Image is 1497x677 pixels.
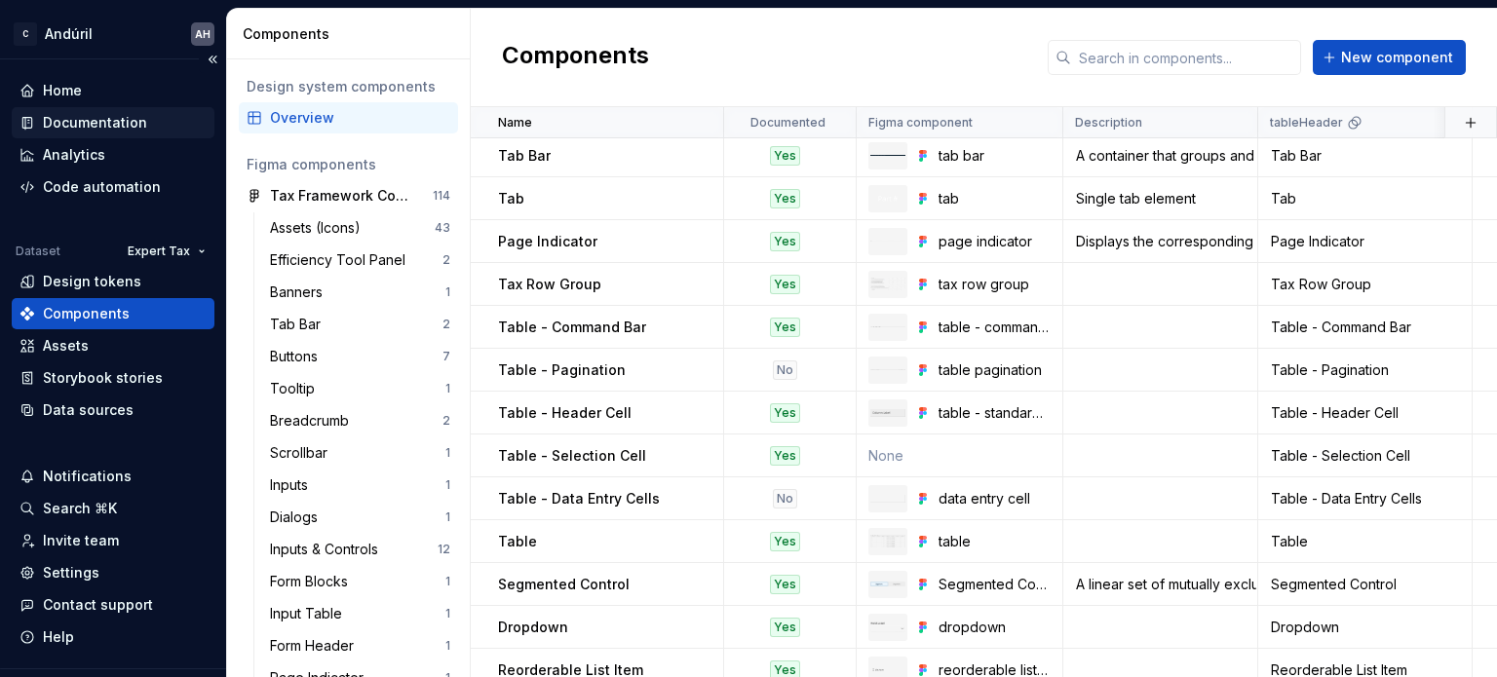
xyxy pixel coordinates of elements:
div: Table - Pagination [1259,360,1471,380]
div: Single tab element [1064,189,1256,208]
div: page indicator [939,232,1051,251]
button: Search ⌘K [12,493,214,524]
p: Name [498,115,532,131]
a: Settings [12,557,214,588]
img: table pagination [870,369,905,370]
div: Table - Data Entry Cells [1259,489,1471,508]
div: Design system components [247,77,450,96]
span: New component [1341,48,1453,67]
img: data entry cell [870,495,905,503]
button: Contact support [12,589,214,621]
div: Breadcrumb [270,411,357,431]
img: dropdown [870,621,905,632]
div: Home [43,81,82,100]
img: Segmented Control [870,582,905,586]
div: table pagination [939,360,1051,380]
a: Input Table1 [262,598,458,629]
img: tab [870,188,905,209]
div: Segmented Control [1259,575,1471,594]
a: Tab Bar2 [262,309,458,340]
a: Home [12,75,214,106]
p: Dropdown [498,618,568,637]
div: Yes [770,318,800,337]
td: None [857,434,1063,477]
input: Search in components... [1071,40,1301,75]
div: Contact support [43,595,153,615]
img: tab bar [870,155,905,156]
p: Tab Bar [498,146,551,166]
div: tab bar [939,146,1051,166]
div: Dataset [16,244,60,259]
p: Figma component [868,115,973,131]
div: 1 [445,509,450,525]
div: Yes [770,146,800,166]
a: Assets (Icons)43 [262,212,458,244]
div: AH [195,26,211,42]
div: Tab [1259,189,1471,208]
p: Table - Header Cell [498,403,632,423]
div: Yes [770,189,800,208]
a: Banners1 [262,277,458,308]
a: Scrollbar1 [262,437,458,469]
div: 12 [438,542,450,557]
div: Overview [270,108,450,128]
div: Assets [43,336,89,356]
div: Banners [270,282,330,302]
a: Analytics [12,139,214,170]
div: Yes [770,618,800,637]
div: Data sources [43,400,134,420]
a: Overview [239,102,458,133]
div: Table [1259,532,1471,551]
div: Andúril [45,24,93,44]
div: dropdown [939,618,1051,637]
div: Table - Command Bar [1259,318,1471,337]
div: 114 [433,188,450,204]
a: Documentation [12,107,214,138]
div: Assets (Icons) [270,218,368,238]
div: 1 [445,638,450,654]
div: Tax Row Group [1259,275,1471,294]
div: Page Indicator [1259,232,1471,251]
div: Notifications [43,467,132,486]
div: Storybook stories [43,368,163,388]
div: Tax Framework Components [270,186,415,206]
div: Yes [770,275,800,294]
div: Invite team [43,531,119,550]
p: Table [498,532,537,551]
button: Expert Tax [119,238,214,265]
div: Input Table [270,604,350,623]
p: Table - Data Entry Cells [498,489,660,508]
div: Dropdown [1259,618,1471,637]
div: Design tokens [43,272,141,291]
div: table [939,532,1051,551]
div: 43 [435,220,450,236]
div: Efficiency Tool Panel [270,250,413,270]
p: tableHeader [1270,115,1343,131]
a: Form Blocks1 [262,566,458,597]
div: C [14,22,37,46]
div: Yes [770,575,800,594]
img: table - standard header [870,409,905,417]
a: Components [12,298,214,329]
a: Design tokens [12,266,214,297]
div: A linear set of mutually exclusive options. [1064,575,1256,594]
p: Table - Command Bar [498,318,646,337]
button: CAndúrilAH [4,13,222,55]
button: Help [12,621,214,653]
div: Help [43,627,74,647]
div: Yes [770,446,800,466]
div: Yes [770,403,800,423]
div: Tab Bar [270,315,328,334]
div: Table - Selection Cell [1259,446,1471,466]
div: Yes [770,532,800,551]
a: Buttons7 [262,341,458,372]
img: tax row group [870,278,905,289]
div: Components [243,24,462,44]
div: Dialogs [270,508,326,527]
div: Form Header [270,636,362,656]
div: 2 [442,252,450,268]
div: Buttons [270,347,326,366]
div: Scrollbar [270,443,335,463]
p: Page Indicator [498,232,597,251]
div: 1 [445,574,450,589]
